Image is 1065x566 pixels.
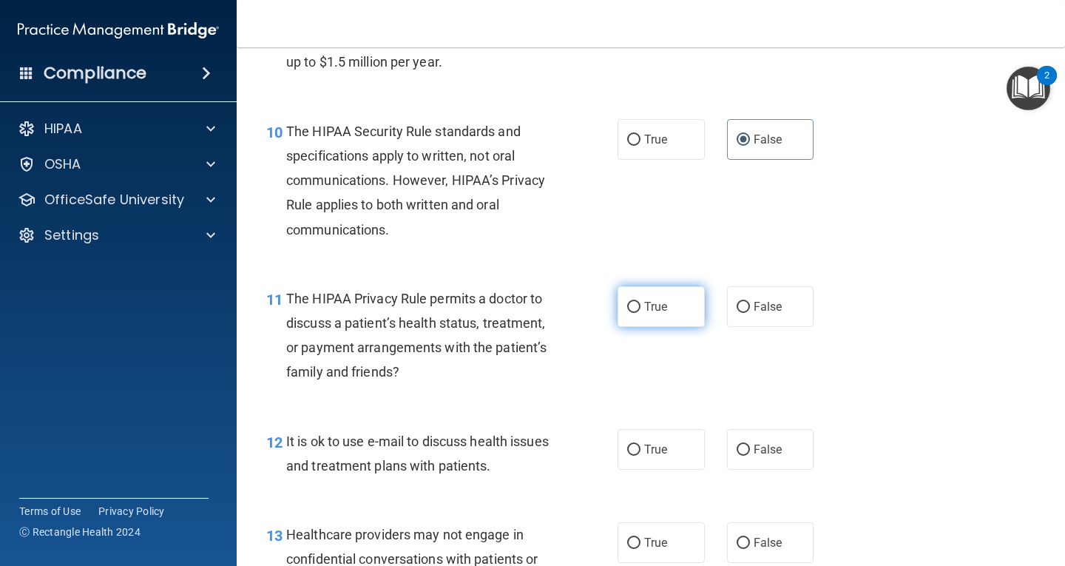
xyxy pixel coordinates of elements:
[266,527,283,545] span: 13
[44,191,184,209] p: OfficeSafe University
[754,132,782,146] span: False
[627,135,640,146] input: True
[737,302,750,313] input: False
[644,300,667,314] span: True
[627,538,640,549] input: True
[44,120,82,138] p: HIPAA
[44,155,81,173] p: OSHA
[754,300,782,314] span: False
[1007,67,1050,110] button: Open Resource Center, 2 new notifications
[286,434,549,474] span: It is ok to use e-mail to discuss health issues and treatment plans with patients.
[737,445,750,456] input: False
[266,291,283,309] span: 11
[1044,75,1049,95] div: 2
[286,124,545,237] span: The HIPAA Security Rule standards and specifications apply to written, not oral communications. H...
[644,132,667,146] span: True
[627,302,640,313] input: True
[627,445,640,456] input: True
[18,120,215,138] a: HIPAA
[18,155,215,173] a: OSHA
[754,442,782,456] span: False
[44,63,146,84] h4: Compliance
[754,536,782,550] span: False
[98,504,165,519] a: Privacy Policy
[286,291,547,380] span: The HIPAA Privacy Rule permits a doctor to discuss a patient’s health status, treatment, or payme...
[266,124,283,141] span: 10
[44,226,99,244] p: Settings
[737,538,750,549] input: False
[19,504,81,519] a: Terms of Use
[737,135,750,146] input: False
[19,525,141,539] span: Ⓒ Rectangle Health 2024
[18,16,219,45] img: PMB logo
[644,536,667,550] span: True
[18,226,215,244] a: Settings
[266,434,283,451] span: 12
[644,442,667,456] span: True
[18,191,215,209] a: OfficeSafe University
